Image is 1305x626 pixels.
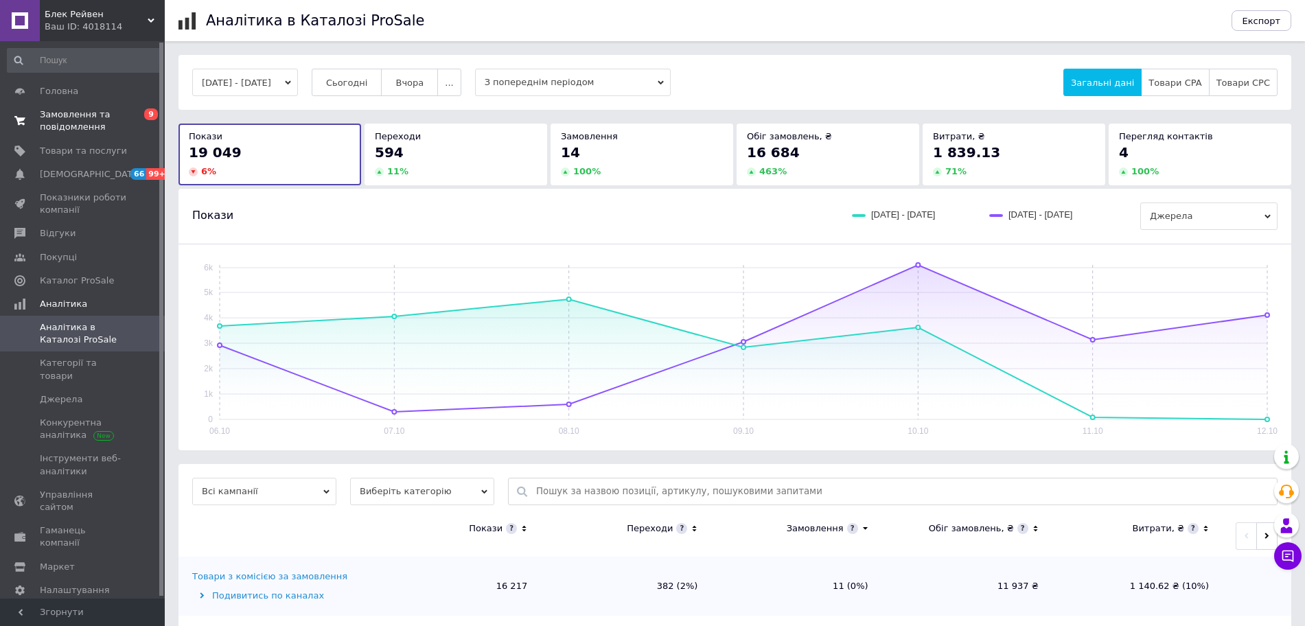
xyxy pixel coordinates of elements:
[747,144,800,161] span: 16 684
[381,69,438,96] button: Вчора
[45,21,165,33] div: Ваш ID: 4018114
[1119,131,1213,141] span: Перегляд контактів
[882,557,1052,616] td: 11 937 ₴
[573,166,601,176] span: 100 %
[201,166,216,176] span: 6 %
[1274,542,1302,570] button: Чат з покупцем
[469,522,503,535] div: Покази
[192,590,367,602] div: Подивитись по каналах
[561,131,618,141] span: Замовлення
[733,426,754,436] text: 09.10
[45,8,148,21] span: Блек Рейвен
[40,452,127,477] span: Інструменти веб-аналітики
[375,131,421,141] span: Переходи
[204,364,213,373] text: 2k
[933,144,1000,161] span: 1 839.13
[144,108,158,120] span: 9
[1216,78,1270,88] span: Товари CPC
[130,168,146,180] span: 66
[204,338,213,348] text: 3k
[192,69,298,96] button: [DATE] - [DATE]
[192,208,233,223] span: Покази
[204,389,213,399] text: 1k
[206,12,424,29] h1: Аналітика в Каталозі ProSale
[1140,202,1278,230] span: Джерела
[1119,144,1129,161] span: 4
[40,393,82,406] span: Джерела
[40,524,127,549] span: Гаманець компанії
[536,478,1270,505] input: Пошук за назвою позиції, артикулу, пошуковими запитами
[371,557,541,616] td: 16 217
[387,166,408,176] span: 11 %
[475,69,671,96] span: З попереднім періодом
[1052,557,1223,616] td: 1 140.62 ₴ (10%)
[40,321,127,346] span: Аналітика в Каталозі ProSale
[933,131,985,141] span: Витрати, ₴
[1071,78,1134,88] span: Загальні дані
[40,489,127,513] span: Управління сайтом
[711,557,881,616] td: 11 (0%)
[40,357,127,382] span: Категорії та товари
[40,168,141,181] span: [DEMOGRAPHIC_DATA]
[40,108,127,133] span: Замовлення та повідомлення
[204,288,213,297] text: 5k
[908,426,928,436] text: 10.10
[204,313,213,323] text: 4k
[209,426,230,436] text: 06.10
[312,69,382,96] button: Сьогодні
[437,69,461,96] button: ...
[1257,426,1278,436] text: 12.10
[40,298,87,310] span: Аналітика
[929,522,1014,535] div: Обіг замовлень, ₴
[627,522,673,535] div: Переходи
[40,251,77,264] span: Покупці
[40,584,110,596] span: Налаштування
[189,144,242,161] span: 19 049
[40,145,127,157] span: Товари та послуги
[395,78,424,88] span: Вчора
[1132,522,1184,535] div: Витрати, ₴
[759,166,787,176] span: 463 %
[787,522,844,535] div: Замовлення
[204,263,213,273] text: 6k
[1148,78,1201,88] span: Товари CPA
[1209,69,1278,96] button: Товари CPC
[208,415,213,424] text: 0
[945,166,967,176] span: 71 %
[559,426,579,436] text: 08.10
[541,557,711,616] td: 382 (2%)
[40,275,114,287] span: Каталог ProSale
[40,192,127,216] span: Показники роботи компанії
[40,561,75,573] span: Маркет
[192,570,347,583] div: Товари з комісією за замовлення
[1131,166,1159,176] span: 100 %
[40,227,76,240] span: Відгуки
[1232,10,1292,31] button: Експорт
[7,48,162,73] input: Пошук
[192,478,336,505] span: Всі кампанії
[561,144,580,161] span: 14
[1243,16,1281,26] span: Експорт
[375,144,404,161] span: 594
[1083,426,1103,436] text: 11.10
[350,478,494,505] span: Виберіть категорію
[40,417,127,441] span: Конкурентна аналітика
[189,131,222,141] span: Покази
[747,131,832,141] span: Обіг замовлень, ₴
[146,168,169,180] span: 99+
[384,426,404,436] text: 07.10
[1141,69,1209,96] button: Товари CPA
[445,78,453,88] span: ...
[40,85,78,97] span: Головна
[1063,69,1142,96] button: Загальні дані
[326,78,368,88] span: Сьогодні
